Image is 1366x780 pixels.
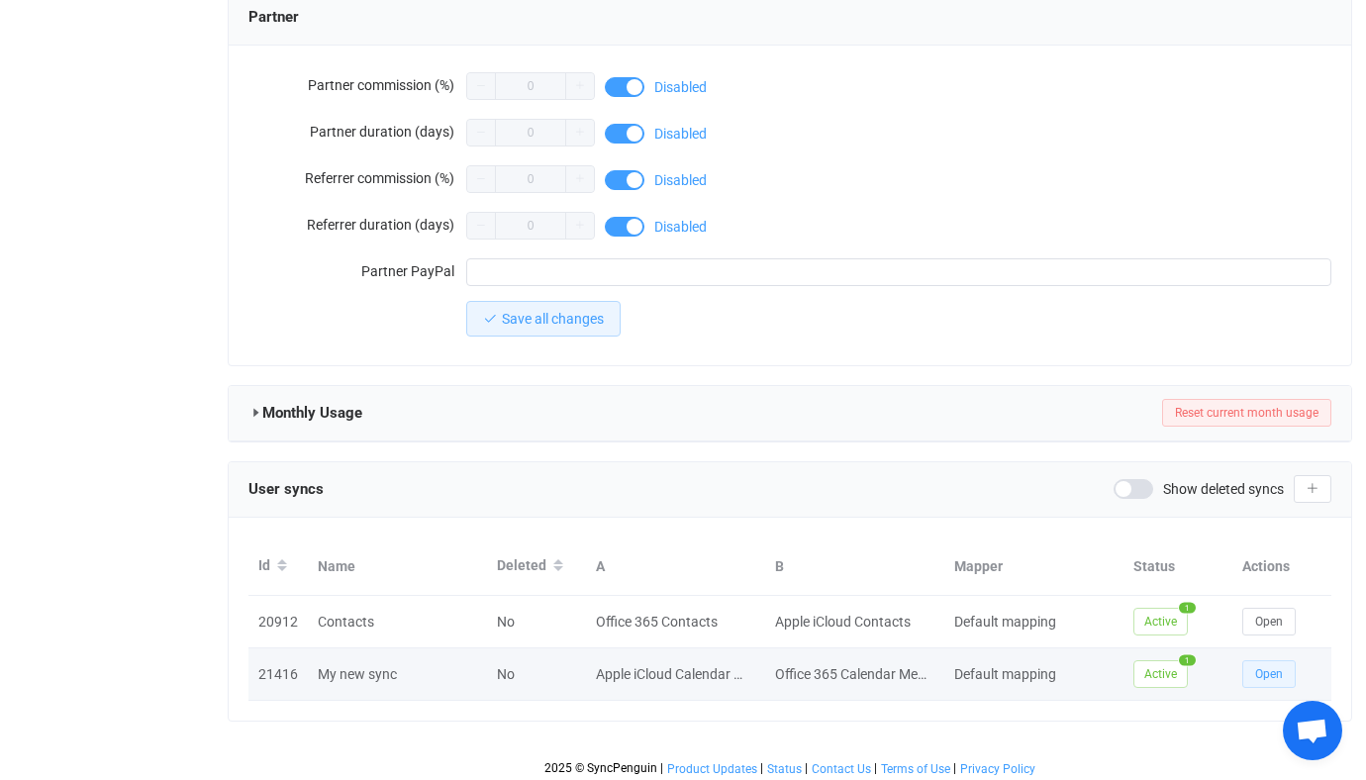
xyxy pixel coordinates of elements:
span: Monthly Usage [262,398,362,428]
span: Show deleted syncs [1163,482,1284,496]
div: No [487,663,586,686]
div: No [487,611,586,634]
div: Apple iCloud Contacts [765,611,942,634]
a: Open [1242,613,1296,629]
span: | [760,761,763,775]
div: 20912 [248,611,308,634]
span: | [805,761,808,775]
div: Office 365 Contacts [586,611,763,634]
label: Referrer duration (days) [248,205,466,244]
span: | [874,761,877,775]
span: 1 [1179,603,1196,614]
span: Disabled [654,127,707,141]
div: Deleted [487,549,586,583]
a: Product Updates [666,762,758,776]
div: Open chat [1283,701,1342,760]
label: Referrer commission (%) [248,158,466,198]
span: Product Updates [667,762,757,776]
span: Status [767,762,802,776]
span: | [660,761,663,775]
div: Default mapping [944,611,1122,634]
span: Partner [248,2,299,32]
div: Id [248,549,308,583]
div: Contacts [308,611,487,634]
span: Open [1255,667,1283,681]
div: Status [1123,555,1232,578]
span: 2025 © SyncPenguin [544,761,657,775]
span: Save all changes [502,311,604,327]
div: 21416 [248,663,308,686]
span: User syncs [248,474,324,504]
span: Disabled [654,220,707,234]
a: Terms of Use [880,762,951,776]
button: Reset current month usage [1162,399,1331,427]
div: My new sync [308,663,487,686]
span: Reset current month usage [1175,406,1318,420]
a: Open [1242,665,1296,681]
span: Contact Us [812,762,871,776]
button: Save all changes [466,301,621,337]
div: Name [308,555,487,578]
span: Privacy Policy [960,762,1035,776]
a: Contact Us [811,762,872,776]
label: Partner commission (%) [248,65,466,105]
div: B [765,555,944,578]
a: Privacy Policy [959,762,1036,776]
button: Open [1242,660,1296,688]
div: Apple iCloud Calendar Meetings [586,663,763,686]
label: Partner duration (days) [248,112,466,151]
span: Open [1255,615,1283,629]
div: Office 365 Calendar Meetings [765,663,942,686]
span: Active [1133,660,1188,688]
label: Partner PayPal [248,251,466,291]
a: Status [766,762,803,776]
span: Terms of Use [881,762,950,776]
button: Open [1242,608,1296,635]
div: A [586,555,765,578]
div: Mapper [944,555,1123,578]
span: Disabled [654,173,707,187]
span: Disabled [654,80,707,94]
div: Default mapping [944,663,1122,686]
span: Active [1133,608,1188,635]
span: 1 [1179,655,1196,666]
span: | [953,761,956,775]
div: Actions [1232,555,1331,578]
